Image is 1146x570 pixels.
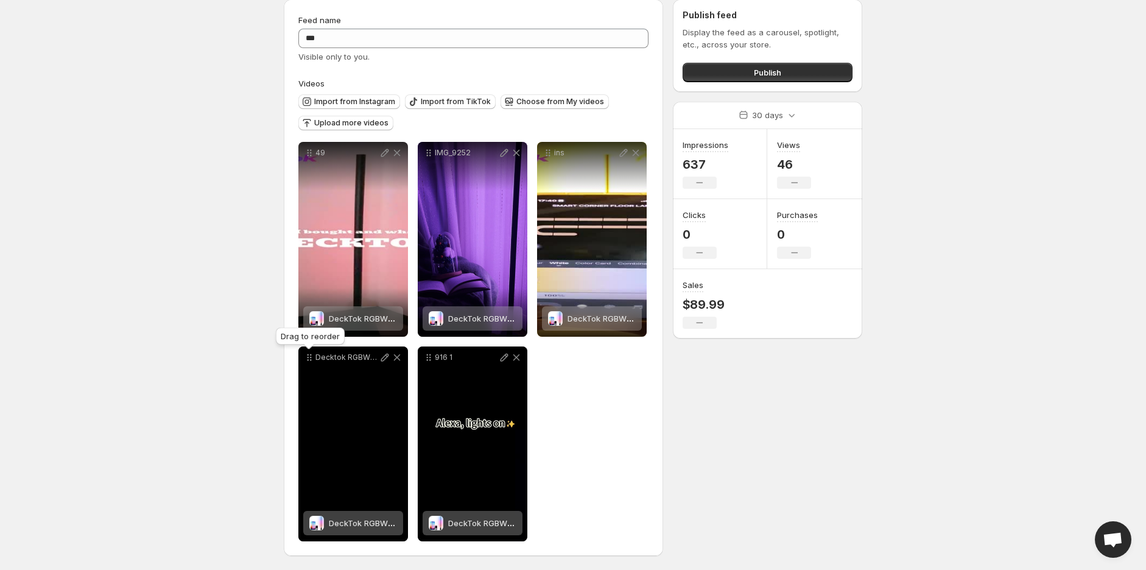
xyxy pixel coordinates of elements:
p: ins [554,148,617,158]
p: 916 1 [435,353,498,362]
p: 30 days [752,109,783,121]
span: Import from Instagram [314,97,395,107]
span: Visible only to you. [298,52,370,62]
button: Import from TikTok [405,94,496,109]
button: Import from Instagram [298,94,400,109]
div: Open chat [1095,521,1131,558]
img: DeckTok RGBWW Smart Corner Floor Lamp [548,311,563,326]
img: DeckTok RGBWW Smart Corner Floor Lamp [309,516,324,530]
button: Publish [683,63,852,82]
p: Display the feed as a carousel, spotlight, etc., across your store. [683,26,852,51]
div: 49DeckTok RGBWW Smart Corner Floor LampDeckTok RGBWW Smart Corner Floor Lamp [298,142,408,337]
p: $89.99 [683,297,725,312]
span: DeckTok RGBWW Smart Corner Floor Lamp [448,518,613,528]
p: 46 [777,157,811,172]
p: 49 [315,148,379,158]
span: Publish [754,66,781,79]
h2: Publish feed [683,9,852,21]
p: 637 [683,157,728,172]
img: DeckTok RGBWW Smart Corner Floor Lamp [429,311,443,326]
h3: Sales [683,279,703,291]
img: DeckTok RGBWW Smart Corner Floor Lamp [309,311,324,326]
p: 0 [683,227,717,242]
span: DeckTok RGBWW Smart Corner Floor Lamp [448,314,613,323]
span: Import from TikTok [421,97,491,107]
p: 0 [777,227,818,242]
span: Feed name [298,15,341,25]
h3: Impressions [683,139,728,151]
div: insDeckTok RGBWW Smart Corner Floor LampDeckTok RGBWW Smart Corner Floor Lamp [537,142,647,337]
div: Decktok RGBWW Smart Corner Floor Lamp Transform Your Space with a Touch of Modern Elegance From m... [298,347,408,541]
span: Choose from My videos [516,97,604,107]
span: DeckTok RGBWW Smart Corner Floor Lamp [329,314,494,323]
span: DeckTok RGBWW Smart Corner Floor Lamp [568,314,733,323]
div: 916 1DeckTok RGBWW Smart Corner Floor LampDeckTok RGBWW Smart Corner Floor Lamp [418,347,527,541]
div: IMG_9252DeckTok RGBWW Smart Corner Floor LampDeckTok RGBWW Smart Corner Floor Lamp [418,142,527,337]
h3: Views [777,139,800,151]
span: DeckTok RGBWW Smart Corner Floor Lamp [329,518,494,528]
span: Videos [298,79,325,88]
p: Decktok RGBWW Smart Corner Floor Lamp Transform Your Space with a Touch of Modern Elegance From m... [315,353,379,362]
img: DeckTok RGBWW Smart Corner Floor Lamp [429,516,443,530]
h3: Clicks [683,209,706,221]
button: Choose from My videos [501,94,609,109]
p: IMG_9252 [435,148,498,158]
button: Upload more videos [298,116,393,130]
span: Upload more videos [314,118,388,128]
h3: Purchases [777,209,818,221]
